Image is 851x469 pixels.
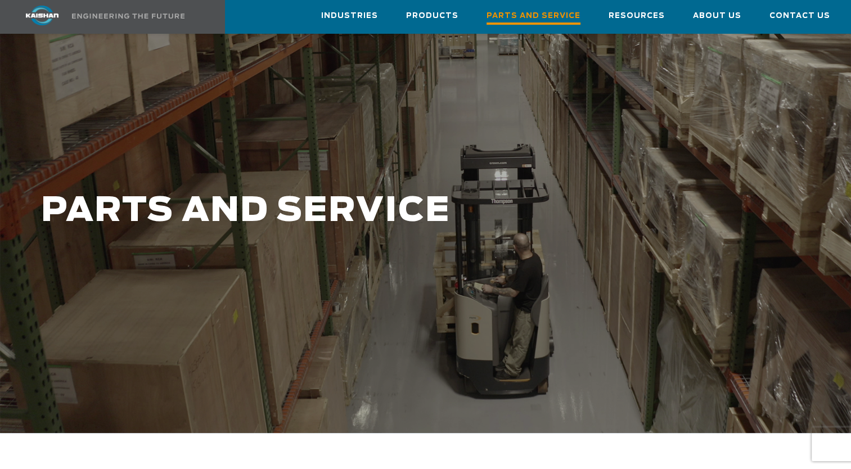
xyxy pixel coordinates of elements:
span: Industries [321,10,378,22]
a: About Us [693,1,741,31]
span: Resources [609,10,665,22]
a: Contact Us [769,1,830,31]
a: Parts and Service [487,1,580,33]
a: Resources [609,1,665,31]
img: Engineering the future [72,13,184,19]
a: Industries [321,1,378,31]
h1: PARTS AND SERVICE [41,192,680,230]
span: Parts and Service [487,10,580,25]
span: Contact Us [769,10,830,22]
span: Products [406,10,458,22]
a: Products [406,1,458,31]
span: About Us [693,10,741,22]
